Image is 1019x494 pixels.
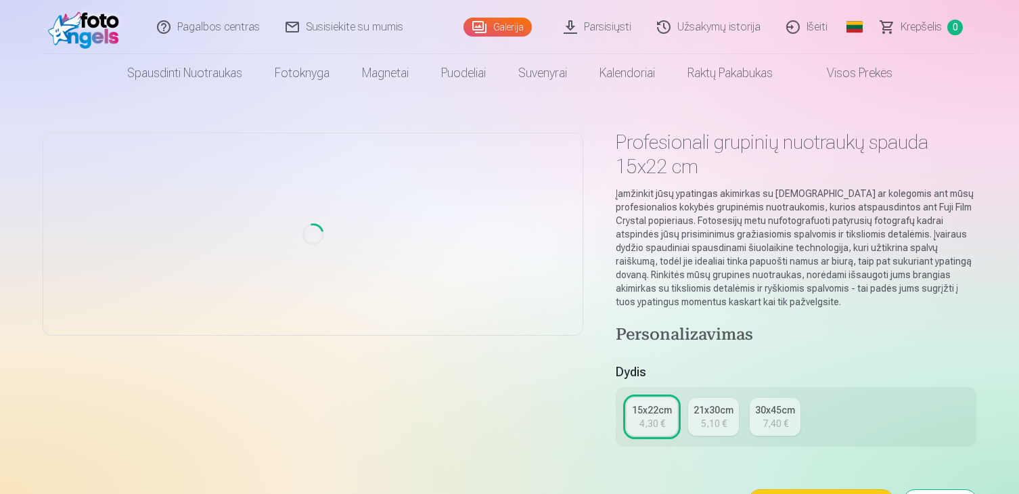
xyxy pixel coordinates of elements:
a: Raktų pakabukas [671,54,789,92]
div: 15x22cm [632,403,672,417]
a: Visos prekės [789,54,909,92]
h4: Personalizavimas [616,325,976,346]
a: Galerija [463,18,532,37]
span: 0 [947,20,963,35]
div: 4,30 € [639,417,665,430]
a: Puodeliai [425,54,502,92]
div: 5,10 € [701,417,727,430]
a: Spausdinti nuotraukas [111,54,258,92]
p: Įamžinkit jūsų ypatingas akimirkas su [DEMOGRAPHIC_DATA] ar kolegomis ant mūsų profesionalios kok... [616,187,976,309]
a: 15x22cm4,30 € [627,398,677,436]
div: 30x45cm [755,403,795,417]
a: Suvenyrai [502,54,583,92]
a: 21x30cm5,10 € [688,398,739,436]
h1: Profesionali grupinių nuotraukų spauda 15x22 cm [616,130,976,179]
h5: Dydis [616,363,976,382]
span: Krepšelis [901,19,942,35]
a: Kalendoriai [583,54,671,92]
div: 7,40 € [763,417,788,430]
a: Fotoknyga [258,54,346,92]
img: /fa2 [48,5,126,49]
a: 30x45cm7,40 € [750,398,800,436]
a: Magnetai [346,54,425,92]
div: 21x30cm [694,403,733,417]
